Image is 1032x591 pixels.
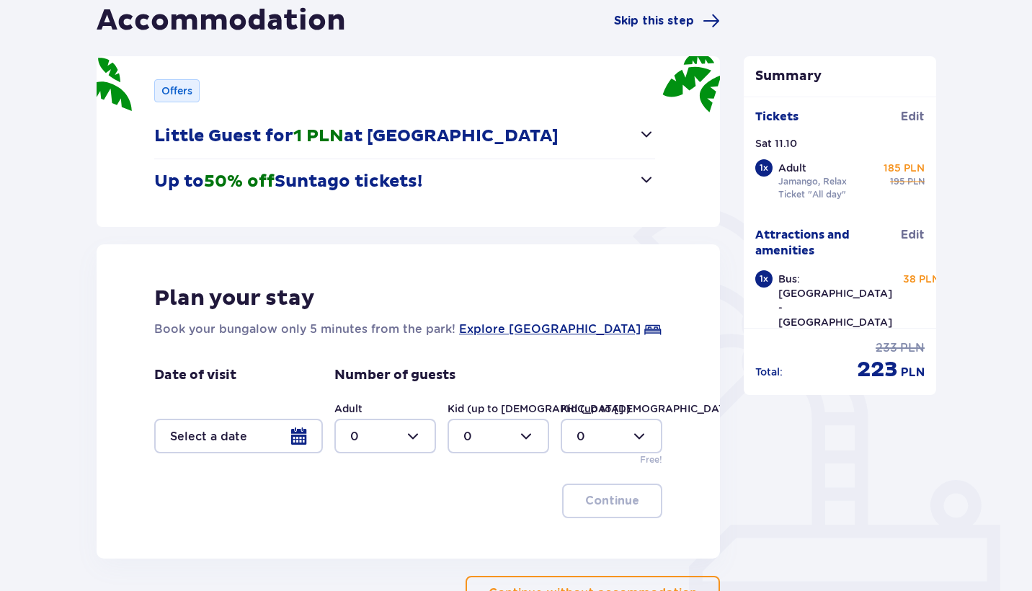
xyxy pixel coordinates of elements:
[755,159,773,177] div: 1 x
[755,136,797,151] p: Sat 11.10
[154,114,655,159] button: Little Guest for1 PLNat [GEOGRAPHIC_DATA]
[154,321,455,338] p: Book your bungalow only 5 minutes from the park!
[293,125,344,147] span: 1 PLN
[154,125,559,147] p: Little Guest for at [GEOGRAPHIC_DATA]
[640,453,662,466] p: Free!
[448,401,631,416] label: Kid (up to [DEMOGRAPHIC_DATA].)
[334,367,455,384] p: Number of guests
[755,227,902,259] p: Attractions and amenities
[154,171,422,192] p: Up to Suntago tickets!
[755,109,799,125] p: Tickets
[614,13,694,29] span: Skip this step
[585,493,639,509] p: Continue
[900,340,925,356] span: PLN
[154,159,655,204] button: Up to50% offSuntago tickets!
[901,227,925,243] span: Edit
[744,68,937,85] p: Summary
[755,365,783,379] p: Total :
[154,285,315,312] p: Plan your stay
[334,401,362,416] label: Adult
[562,484,662,518] button: Continue
[876,340,897,356] span: 233
[857,356,898,383] span: 223
[884,161,925,175] p: 185 PLN
[97,3,346,39] h1: Accommodation
[161,84,192,98] p: Offers
[903,272,940,286] p: 38 PLN
[614,12,720,30] a: Skip this step
[901,109,925,125] span: Edit
[907,175,925,188] span: PLN
[561,401,744,416] label: Kid (up to [DEMOGRAPHIC_DATA].)
[154,367,236,384] p: Date of visit
[890,175,904,188] span: 195
[778,161,806,175] p: Adult
[459,321,641,338] a: Explore [GEOGRAPHIC_DATA]
[778,175,847,188] p: Jamango, Relax
[204,171,275,192] span: 50% off
[755,270,773,288] div: 1 x
[778,272,892,358] p: Bus: [GEOGRAPHIC_DATA] - [GEOGRAPHIC_DATA] - [GEOGRAPHIC_DATA]
[778,188,846,201] p: Ticket "All day"
[901,365,925,381] span: PLN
